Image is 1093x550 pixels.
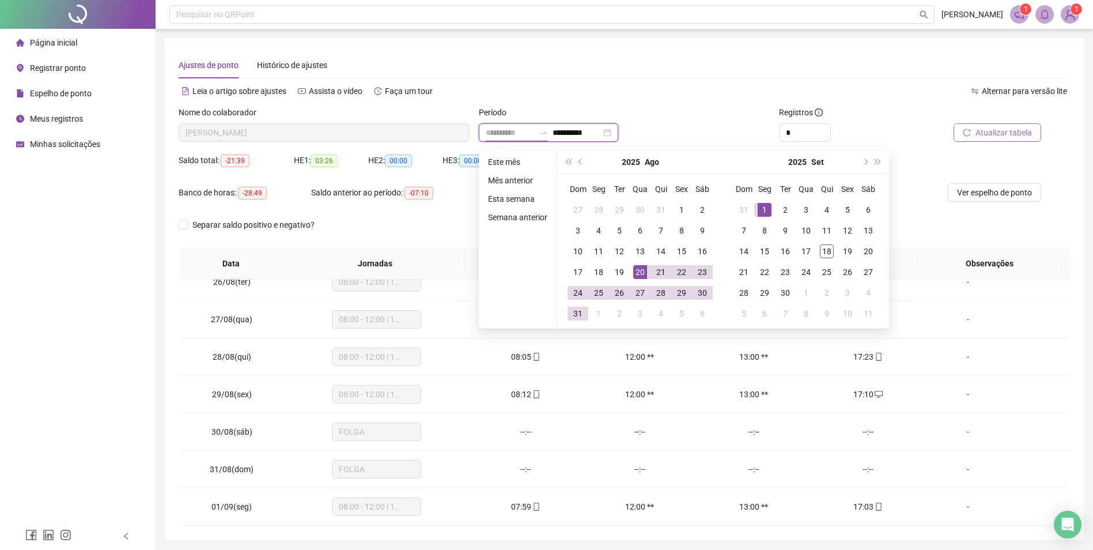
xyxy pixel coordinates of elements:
[339,386,414,403] span: 08:00 - 12:00 | 13:00 - 17:00
[737,265,751,279] div: 21
[820,463,916,476] div: --:--
[858,303,879,324] td: 2025-10-11
[609,199,630,220] td: 2025-07-29
[858,241,879,262] td: 2025-09-20
[16,39,24,47] span: home
[483,174,552,187] li: Mês anterior
[758,286,771,300] div: 29
[796,179,816,199] th: Qua
[758,244,771,258] div: 15
[758,224,771,238] div: 8
[568,303,588,324] td: 2025-08-31
[1024,5,1028,13] span: 1
[799,203,813,217] div: 3
[775,199,796,220] td: 2025-09-02
[837,179,858,199] th: Sex
[692,179,713,199] th: Sáb
[478,276,573,288] div: 08:20
[706,463,801,476] div: --:--
[861,265,875,279] div: 27
[588,241,609,262] td: 2025-08-11
[571,224,585,238] div: 3
[820,203,834,217] div: 4
[733,241,754,262] td: 2025-09-14
[815,108,823,116] span: info-circle
[873,353,883,361] span: mobile
[16,89,24,97] span: file
[861,224,875,238] div: 13
[483,210,552,224] li: Semana anterior
[650,303,671,324] td: 2025-09-04
[483,192,552,206] li: Esta semana
[179,186,311,199] div: Banco de horas:
[16,64,24,72] span: environment
[385,155,412,167] span: 00:00
[43,529,54,541] span: linkedin
[612,244,626,258] div: 12
[16,140,24,148] span: schedule
[339,273,414,291] span: 08:00 - 12:00 | 13:00 - 17:00
[588,262,609,282] td: 2025-08-18
[30,89,92,98] span: Espelho de ponto
[630,303,650,324] td: 2025-09-03
[568,199,588,220] td: 2025-07-27
[837,262,858,282] td: 2025-09-26
[954,123,1041,142] button: Atualizar tabela
[339,311,414,328] span: 08:00 - 12:00 | 13:00 - 17:00
[622,150,640,174] button: year panel
[675,286,689,300] div: 29
[630,179,650,199] th: Qua
[339,423,414,440] span: FOLGA
[671,220,692,241] td: 2025-08-08
[630,282,650,303] td: 2025-08-27
[778,203,792,217] div: 2
[799,244,813,258] div: 17
[211,427,252,436] span: 30/08(sáb)
[654,265,668,279] div: 21
[796,262,816,282] td: 2025-09-24
[918,248,1061,280] th: Observações
[778,265,792,279] div: 23
[778,224,792,238] div: 9
[841,203,854,217] div: 5
[374,87,382,95] span: history
[609,262,630,282] td: 2025-08-19
[754,199,775,220] td: 2025-09-01
[775,262,796,282] td: 2025-09-23
[211,502,252,511] span: 01/09(seg)
[459,155,486,167] span: 00:00
[816,241,837,262] td: 2025-09-18
[841,307,854,321] div: 10
[568,241,588,262] td: 2025-08-10
[858,150,871,174] button: next-year
[872,150,884,174] button: super-next-year
[588,303,609,324] td: 2025-09-01
[737,244,751,258] div: 14
[1054,511,1081,538] div: Open Intercom Messenger
[816,303,837,324] td: 2025-10-09
[695,286,709,300] div: 30
[1014,9,1024,20] span: notification
[568,220,588,241] td: 2025-08-03
[592,425,687,438] div: --:--
[796,241,816,262] td: 2025-09-17
[820,388,916,401] div: 17:10
[654,307,668,321] div: 4
[733,220,754,241] td: 2025-09-07
[775,179,796,199] th: Ter
[671,303,692,324] td: 2025-09-05
[633,265,647,279] div: 20
[385,86,433,96] span: Faça um tour
[754,303,775,324] td: 2025-10-06
[568,179,588,199] th: Dom
[654,244,668,258] div: 14
[799,286,813,300] div: 1
[633,307,647,321] div: 3
[796,220,816,241] td: 2025-09-10
[675,244,689,258] div: 15
[754,282,775,303] td: 2025-09-29
[927,257,1052,270] span: Observações
[562,150,574,174] button: super-prev-year
[858,282,879,303] td: 2025-10-04
[30,140,100,149] span: Minhas solicitações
